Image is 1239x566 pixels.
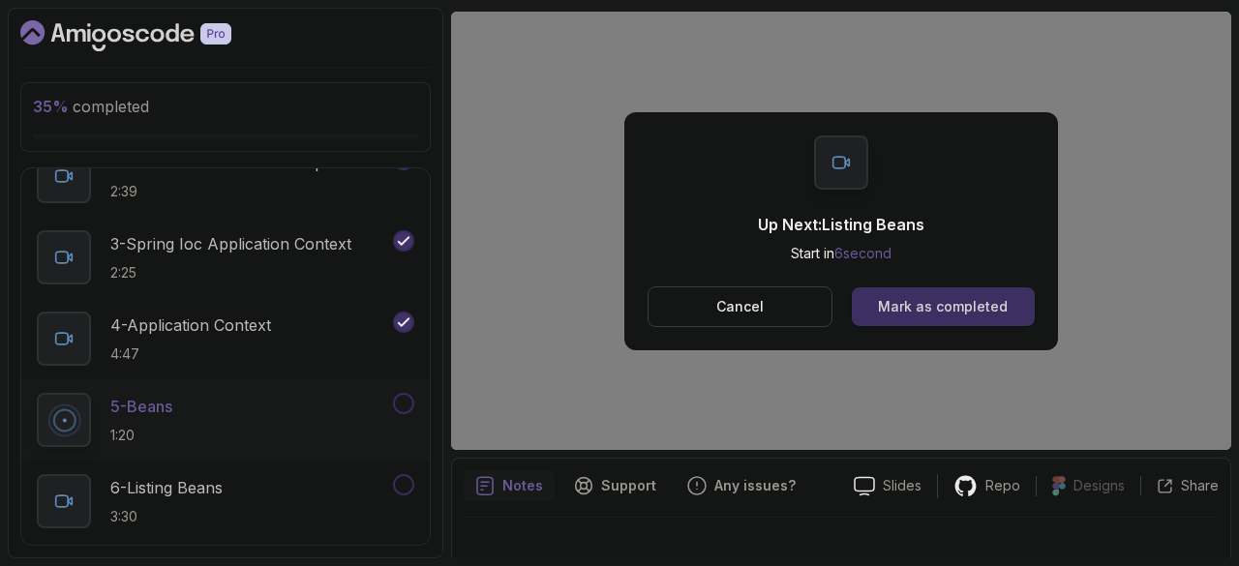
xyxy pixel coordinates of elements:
span: completed [33,97,149,116]
p: Share [1181,476,1219,495]
span: 6 second [834,245,891,261]
p: 4 - Application Context [110,313,271,337]
button: Feedback button [676,470,807,501]
a: Slides [838,476,937,496]
div: Mark as completed [878,297,1008,316]
p: 6 - Listing Beans [110,476,223,499]
button: Share [1140,476,1219,495]
a: Repo [938,474,1036,498]
p: Start in [758,244,924,263]
p: Cancel [716,297,764,316]
p: 3:30 [110,507,223,526]
button: Support button [562,470,668,501]
p: 3 - Spring Ioc Application Context [110,232,351,255]
p: 1:20 [110,426,172,445]
p: 5 - Beans [110,395,172,418]
p: 4:47 [110,344,271,364]
a: Dashboard [20,20,276,51]
p: 2:25 [110,263,351,283]
iframe: To enrich screen reader interactions, please activate Accessibility in Grammarly extension settings [451,12,1231,450]
p: Any issues? [714,476,796,495]
button: 5-Beans1:20 [37,393,414,447]
button: 6-Listing Beans3:30 [37,474,414,528]
button: Mark as completed [852,287,1035,326]
p: Support [601,476,656,495]
p: Repo [985,476,1020,495]
p: Notes [502,476,543,495]
p: Designs [1073,476,1125,495]
button: Cancel [648,286,832,327]
p: Up Next: Listing Beans [758,213,924,236]
button: 4-Application Context4:47 [37,312,414,366]
span: 35 % [33,97,69,116]
p: Slides [883,476,922,495]
button: 2-Inversion Control And Dependency Injection2:39 [37,149,414,203]
button: notes button [464,470,555,501]
button: 3-Spring Ioc Application Context2:25 [37,230,414,284]
p: 2:39 [110,182,389,201]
